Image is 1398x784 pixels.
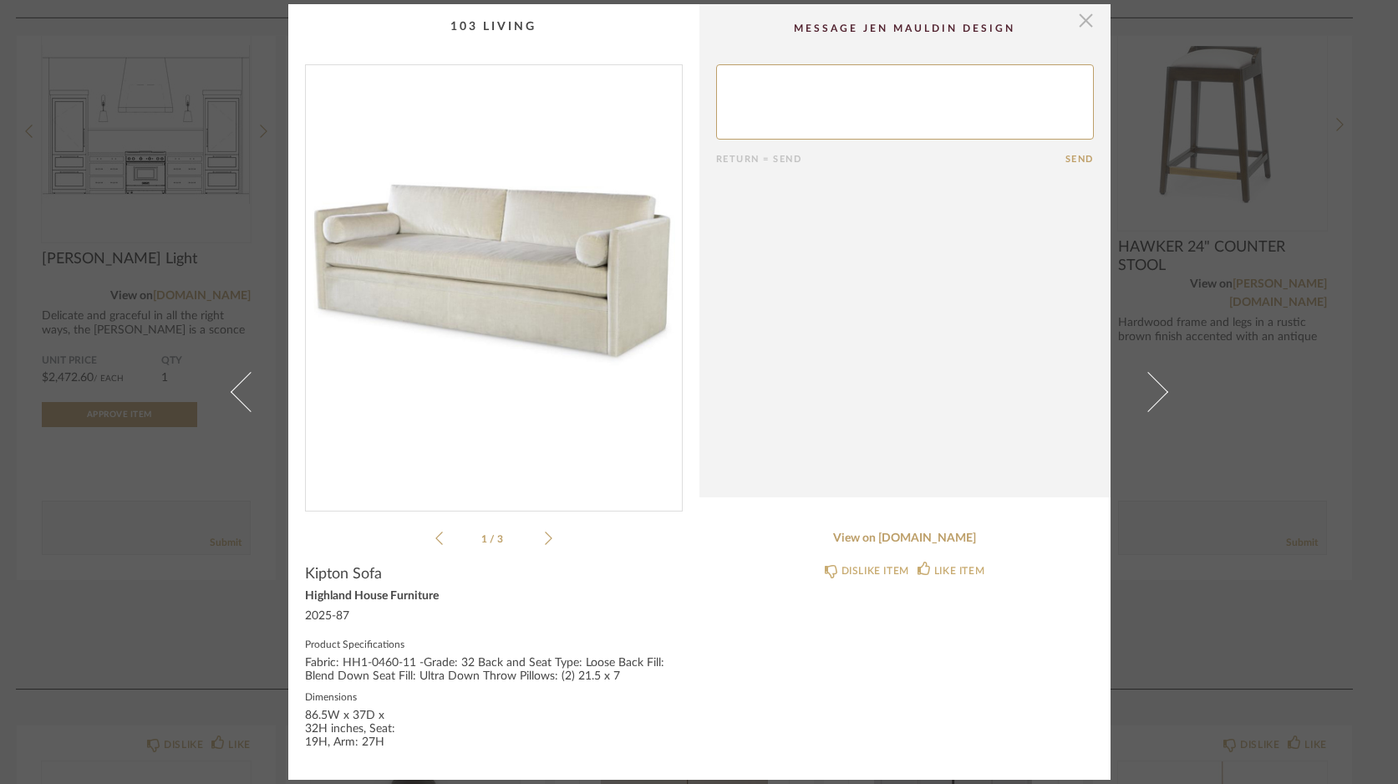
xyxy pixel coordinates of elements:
div: Highland House Furniture [305,590,683,603]
button: Close [1070,4,1103,38]
div: Return = Send [716,154,1065,165]
div: Fabric: HH1-0460-11 -Grade: 32 Back and Seat Type: Loose Back Fill: Blend Down Seat Fill: Ultra D... [305,657,683,684]
div: DISLIKE ITEM [841,563,909,579]
button: Send [1065,154,1094,165]
img: d46f1070-c7d4-4b3e-8922-9041d140b5b2_1000x1000.jpg [306,65,682,497]
span: / [490,534,497,544]
a: View on [DOMAIN_NAME] [716,532,1094,546]
span: Kipton Sofa [305,565,382,583]
div: 2025-87 [305,610,683,624]
span: 1 [481,534,490,544]
span: 3 [497,534,506,544]
div: LIKE ITEM [934,563,984,579]
label: Dimensions [305,690,405,703]
div: 0 [306,65,682,497]
div: 86.5W x 37D x 32H inches, Seat: 19H, Arm: 27H [305,710,405,750]
label: Product Specifications [305,637,683,650]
